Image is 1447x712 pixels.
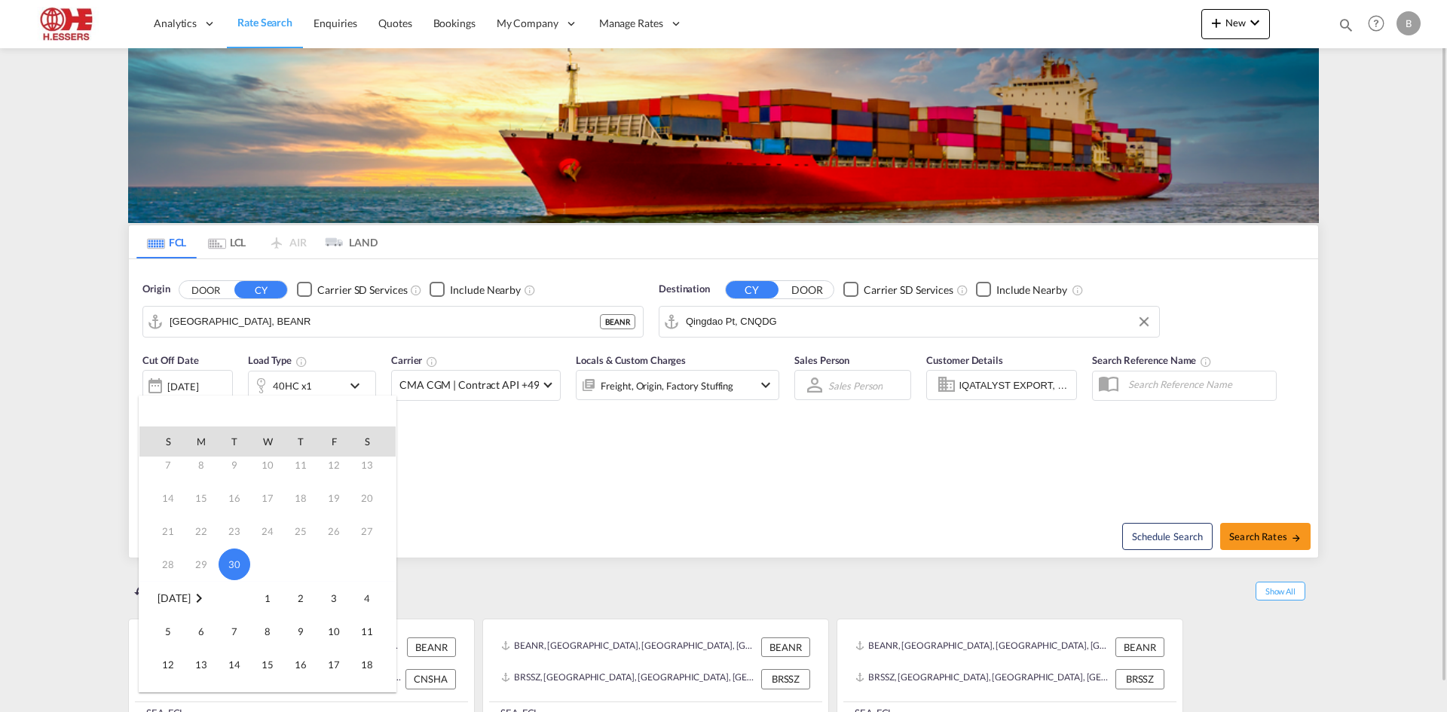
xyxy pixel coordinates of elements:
th: T [218,426,251,457]
td: Saturday October 4 2025 [350,582,396,616]
tr: Week 4 [139,515,396,548]
td: Sunday October 12 2025 [139,648,185,681]
td: Saturday October 18 2025 [350,648,396,681]
td: Monday September 15 2025 [185,481,218,515]
th: T [284,426,317,457]
td: Sunday October 5 2025 [139,615,185,648]
tr: Week 2 [139,448,396,481]
span: 2 [286,583,316,613]
td: Wednesday September 17 2025 [251,481,284,515]
span: 10 [319,616,349,646]
td: Tuesday October 7 2025 [218,615,251,648]
td: Saturday September 20 2025 [350,481,396,515]
td: Friday October 3 2025 [317,582,350,616]
span: 13 [186,649,216,680]
td: Thursday October 2 2025 [284,582,317,616]
td: Thursday October 16 2025 [284,648,317,681]
td: October 2025 [139,582,251,616]
th: F [317,426,350,457]
span: 9 [286,616,316,646]
span: 7 [219,616,249,646]
td: Monday September 29 2025 [185,548,218,582]
td: Thursday September 18 2025 [284,481,317,515]
tr: Week 3 [139,648,396,681]
td: Sunday September 21 2025 [139,515,185,548]
span: 18 [352,649,382,680]
span: 16 [286,649,316,680]
tr: Week 2 [139,615,396,648]
td: Wednesday September 24 2025 [251,515,284,548]
span: 6 [186,616,216,646]
td: Friday September 19 2025 [317,481,350,515]
td: Saturday October 11 2025 [350,615,396,648]
td: Sunday September 14 2025 [139,481,185,515]
tr: Week 5 [139,548,396,582]
td: Tuesday October 14 2025 [218,648,251,681]
td: Friday September 12 2025 [317,448,350,481]
td: Tuesday September 23 2025 [218,515,251,548]
td: Monday October 13 2025 [185,648,218,681]
md-calendar: Calendar [139,426,396,692]
td: Wednesday October 1 2025 [251,582,284,616]
tr: Week 1 [139,582,396,616]
td: Thursday September 11 2025 [284,448,317,481]
span: 1 [252,583,283,613]
th: M [185,426,218,457]
th: S [139,426,185,457]
td: Friday October 17 2025 [317,648,350,681]
td: Tuesday September 16 2025 [218,481,251,515]
td: Saturday September 27 2025 [350,515,396,548]
span: 14 [219,649,249,680]
td: Monday September 22 2025 [185,515,218,548]
span: 11 [352,616,382,646]
span: 12 [153,649,183,680]
span: 15 [252,649,283,680]
span: 5 [153,616,183,646]
td: Wednesday September 10 2025 [251,448,284,481]
td: Wednesday October 8 2025 [251,615,284,648]
span: 17 [319,649,349,680]
span: 4 [352,583,382,613]
td: Thursday October 9 2025 [284,615,317,648]
td: Saturday September 13 2025 [350,448,396,481]
td: Tuesday September 9 2025 [218,448,251,481]
td: Friday September 26 2025 [317,515,350,548]
tr: Week 3 [139,481,396,515]
th: W [251,426,284,457]
th: S [350,426,396,457]
td: Monday September 8 2025 [185,448,218,481]
td: Friday October 10 2025 [317,615,350,648]
span: 8 [252,616,283,646]
td: Monday October 6 2025 [185,615,218,648]
td: Sunday September 7 2025 [139,448,185,481]
td: Sunday September 28 2025 [139,548,185,582]
span: [DATE] [158,591,190,604]
td: Thursday September 25 2025 [284,515,317,548]
span: 30 [219,549,250,580]
td: Wednesday October 15 2025 [251,648,284,681]
td: Tuesday September 30 2025 [218,548,251,582]
span: 3 [319,583,349,613]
